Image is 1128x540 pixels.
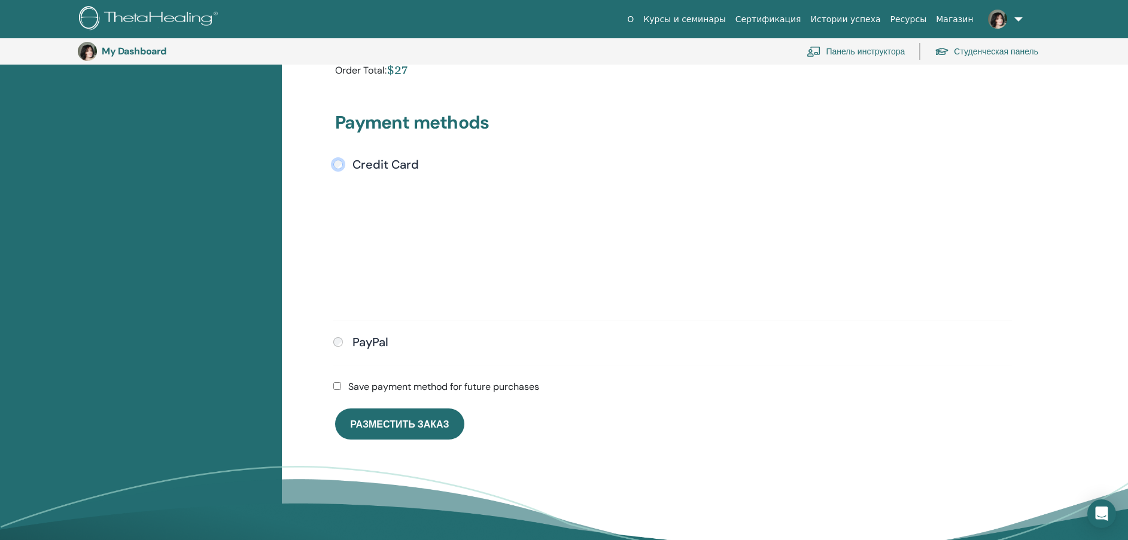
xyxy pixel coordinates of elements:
span: Разместить заказ [350,418,449,431]
h3: Payment methods [335,112,1010,138]
a: Истории успеха [806,8,886,30]
a: Сертификация [731,8,806,30]
img: default.jpg [78,42,97,61]
img: graduation-cap.svg [935,47,949,57]
a: Курсы и семинары [639,8,731,30]
iframe: Защищенное окно для ввода платежных данных [349,172,661,308]
h4: PayPal [352,335,388,349]
button: Разместить заказ [335,408,464,440]
label: Save payment method for future purchases [348,380,539,394]
img: default.jpg [988,10,1007,29]
div: Order Total: [335,61,387,83]
h3: My Dashboard [102,45,221,57]
h4: Credit Card [352,157,419,172]
a: Ресурсы [886,8,932,30]
img: logo.png [79,6,222,33]
img: chalkboard-teacher.svg [807,46,821,57]
div: $27 [387,61,408,78]
a: О [622,8,639,30]
a: Магазин [931,8,978,30]
a: Панель инструктора [807,38,905,65]
div: Open Intercom Messenger [1087,499,1116,528]
a: Студенческая панель [935,38,1038,65]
